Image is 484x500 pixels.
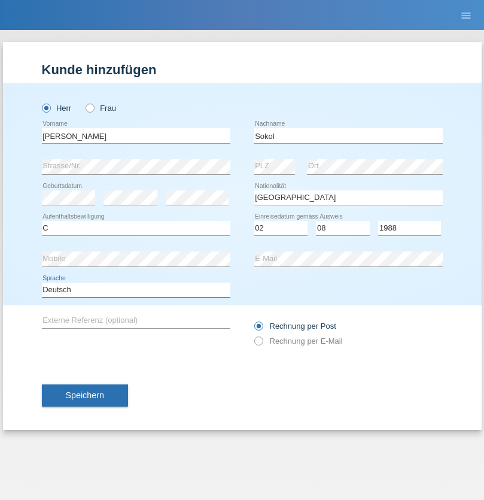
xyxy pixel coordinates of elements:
input: Frau [86,104,93,111]
label: Rechnung per E-Mail [254,337,343,346]
i: menu [460,10,472,22]
label: Rechnung per Post [254,322,336,331]
input: Herr [42,104,50,111]
a: menu [454,11,478,19]
h1: Kunde hinzufügen [42,62,443,77]
input: Rechnung per E-Mail [254,337,262,351]
label: Herr [42,104,72,113]
label: Frau [86,104,116,113]
span: Speichern [66,390,104,400]
input: Rechnung per Post [254,322,262,337]
button: Speichern [42,384,128,407]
